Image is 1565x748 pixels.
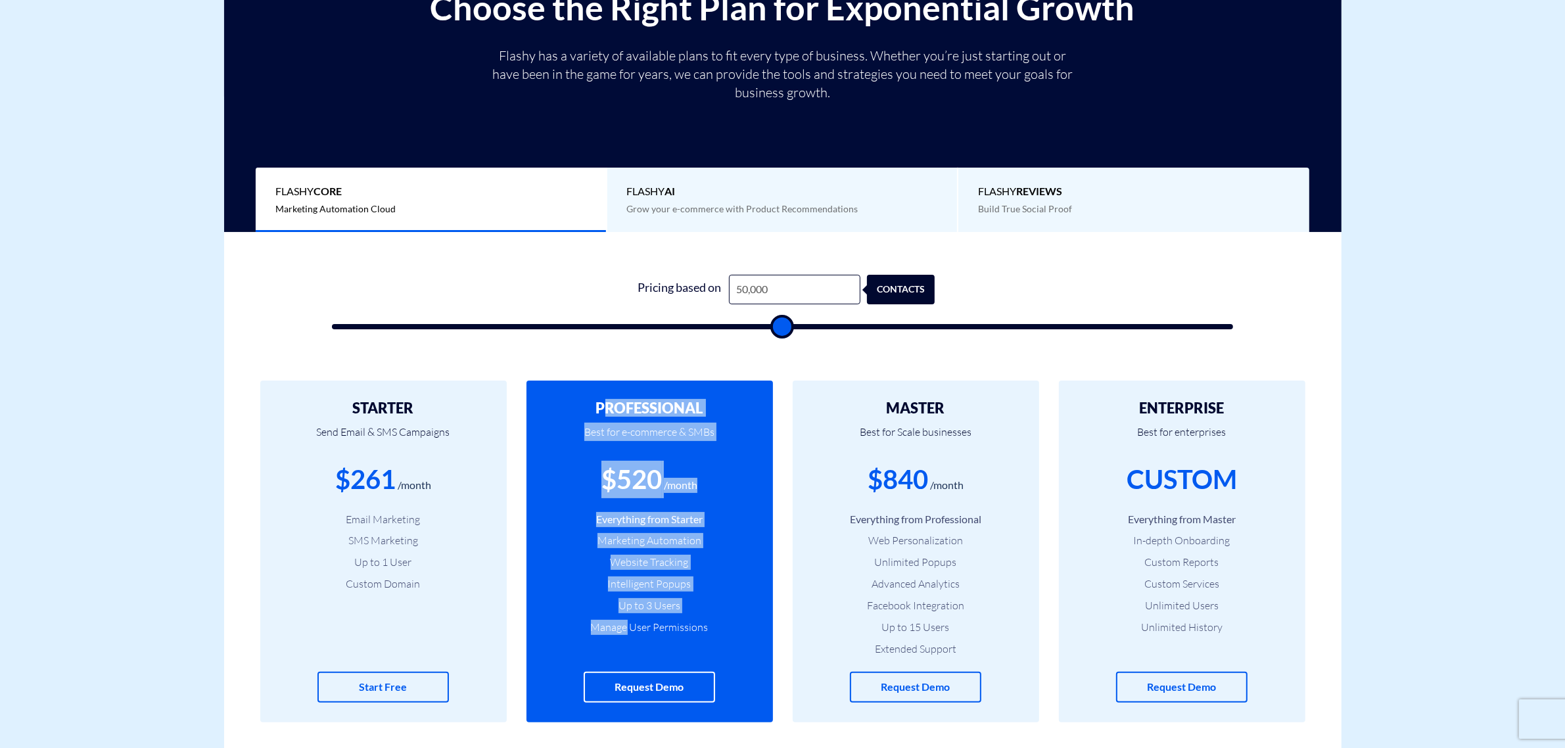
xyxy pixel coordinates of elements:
li: In-depth Onboarding [1079,533,1286,548]
p: Best for Scale businesses [812,416,1019,461]
li: Unlimited Users [1079,598,1286,613]
li: Facebook Integration [812,598,1019,613]
b: Core [314,185,342,197]
div: $261 [335,461,396,498]
h2: PROFESSIONAL [546,400,753,416]
div: /month [930,478,964,493]
b: REVIEWS [1016,185,1062,197]
b: AI [665,185,676,197]
a: Request Demo [850,672,981,703]
h2: MASTER [812,400,1019,416]
li: Web Personalization [812,533,1019,548]
div: $840 [868,461,928,498]
div: contacts [875,275,943,304]
p: Best for e-commerce & SMBs [546,416,753,461]
li: Up to 15 Users [812,620,1019,635]
span: Flashy [978,184,1290,199]
p: Flashy has a variety of available plans to fit every type of business. Whether you’re just starti... [487,47,1079,102]
div: /month [398,478,431,493]
p: Send Email & SMS Campaigns [280,416,487,461]
li: Everything from Professional [812,512,1019,527]
span: Grow your e-commerce with Product Recommendations [627,203,858,214]
a: Request Demo [584,672,715,703]
li: Intelligent Popups [546,576,753,592]
div: CUSTOM [1127,461,1237,498]
span: Flashy [627,184,938,199]
li: Everything from Starter [546,512,753,527]
a: Request Demo [1116,672,1248,703]
li: Advanced Analytics [812,576,1019,592]
div: $520 [601,461,662,498]
li: Custom Reports [1079,555,1286,570]
li: Marketing Automation [546,533,753,548]
li: Everything from Master [1079,512,1286,527]
h2: STARTER [280,400,487,416]
p: Best for enterprises [1079,416,1286,461]
div: /month [664,478,697,493]
span: Flashy [275,184,586,199]
li: Custom Services [1079,576,1286,592]
li: Website Tracking [546,555,753,570]
li: Email Marketing [280,512,487,527]
span: Build True Social Proof [978,203,1072,214]
div: Pricing based on [630,275,729,304]
li: Manage User Permissions [546,620,753,635]
li: Custom Domain [280,576,487,592]
span: Marketing Automation Cloud [275,203,396,214]
a: Start Free [317,672,449,703]
li: Unlimited Popups [812,555,1019,570]
li: Unlimited History [1079,620,1286,635]
h2: ENTERPRISE [1079,400,1286,416]
li: Up to 3 Users [546,598,753,613]
li: Extended Support [812,642,1019,657]
li: SMS Marketing [280,533,487,548]
li: Up to 1 User [280,555,487,570]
